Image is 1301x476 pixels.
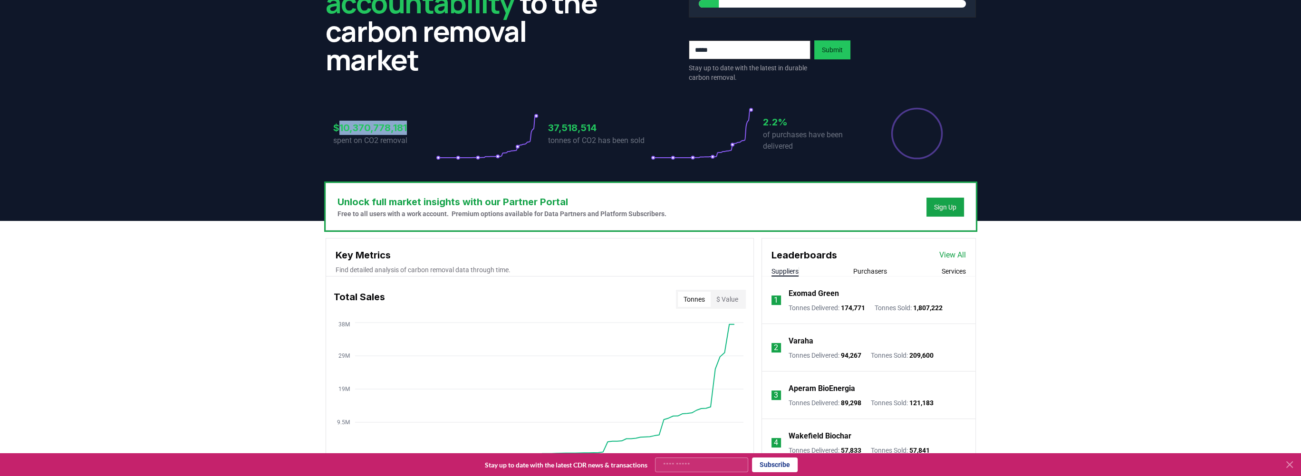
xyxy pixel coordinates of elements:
a: Exomad Green [789,288,839,299]
span: 89,298 [841,399,861,407]
button: Purchasers [853,267,887,276]
p: 1 [774,295,778,306]
a: View All [939,249,966,261]
h3: Leaderboards [771,248,837,262]
tspan: 0 [346,452,349,459]
h3: 2.2% [763,115,866,129]
tspan: 38M [338,321,349,328]
p: Tonnes Sold : [871,398,934,408]
p: Tonnes Sold : [875,303,943,313]
button: $ Value [711,292,744,307]
p: Tonnes Sold : [871,351,934,360]
p: Tonnes Sold : [871,446,930,455]
span: 174,771 [841,304,865,312]
button: Tonnes [678,292,711,307]
tspan: 29M [338,352,349,359]
span: 209,600 [909,352,934,359]
h3: 37,518,514 [548,121,651,135]
p: 4 [774,437,778,448]
button: Suppliers [771,267,799,276]
span: 57,833 [841,447,861,454]
h3: Key Metrics [336,248,744,262]
tspan: 9.5M [337,419,349,426]
a: Sign Up [934,202,956,212]
p: Tonnes Delivered : [789,446,861,455]
p: tonnes of CO2 has been sold [548,135,651,146]
p: Tonnes Delivered : [789,351,861,360]
button: Submit [814,40,850,59]
h3: Unlock full market insights with our Partner Portal [337,195,666,209]
p: Tonnes Delivered : [789,398,861,408]
a: Aperam BioEnergia [789,383,855,394]
div: Percentage of sales delivered [890,107,944,160]
span: 121,183 [909,399,934,407]
span: 57,841 [909,447,930,454]
a: Wakefield Biochar [789,430,851,442]
button: Services [942,267,966,276]
p: 2 [774,342,778,353]
p: Find detailed analysis of carbon removal data through time. [336,265,744,275]
p: Tonnes Delivered : [789,303,865,313]
p: 3 [774,390,778,401]
p: Stay up to date with the latest in durable carbon removal. [689,63,810,82]
p: of purchases have been delivered [763,129,866,152]
button: Sign Up [926,198,964,217]
span: 1,807,222 [913,304,943,312]
tspan: 19M [338,386,349,392]
span: 94,267 [841,352,861,359]
h3: Total Sales [334,290,385,309]
h3: $10,370,778,181 [333,121,436,135]
p: Free to all users with a work account. Premium options available for Data Partners and Platform S... [337,209,666,219]
a: Varaha [789,335,813,347]
p: spent on CO2 removal [333,135,436,146]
